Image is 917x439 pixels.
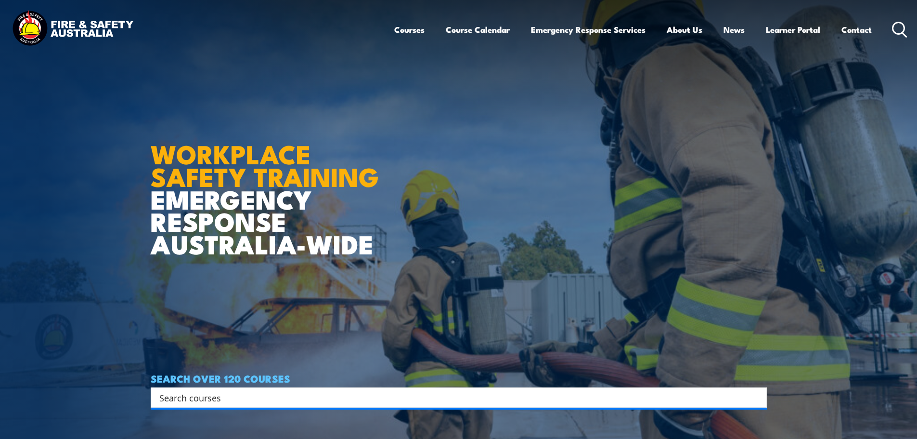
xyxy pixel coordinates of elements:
[446,17,510,42] a: Course Calendar
[766,17,820,42] a: Learner Portal
[750,391,763,404] button: Search magnifier button
[394,17,425,42] a: Courses
[161,391,748,404] form: Search form
[723,17,745,42] a: News
[151,373,767,384] h4: SEARCH OVER 120 COURSES
[841,17,872,42] a: Contact
[531,17,646,42] a: Emergency Response Services
[667,17,702,42] a: About Us
[151,133,379,196] strong: WORKPLACE SAFETY TRAINING
[151,118,386,255] h1: EMERGENCY RESPONSE AUSTRALIA-WIDE
[159,390,746,405] input: Search input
